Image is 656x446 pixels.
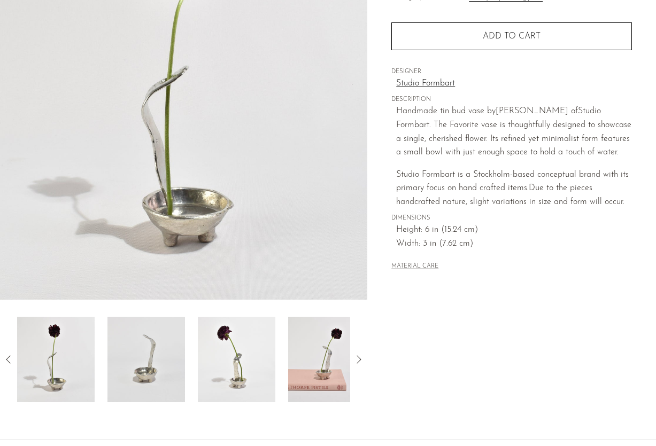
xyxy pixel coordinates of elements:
span: DIMENSIONS [391,214,632,223]
button: MATERIAL CARE [391,263,438,271]
span: Add to cart [483,32,541,41]
img: Favorite Vase [198,317,275,402]
a: Studio Formbart [396,77,632,91]
img: Favorite Vase [288,317,366,402]
span: DESIGNER [391,67,632,77]
p: Handmade tin bud vase by Studio Formbart. The Favorite vase is thoughtfully designed to showcase ... [396,105,632,159]
span: DESCRIPTION [391,95,632,105]
img: Favorite Vase [107,317,185,402]
span: Width: 3 in (7.62 cm) [396,237,632,251]
img: Favorite Vase [17,317,95,402]
span: Studio Formbart is a Stockholm-based conceptual brand with its primary focus on hand crafted items. [396,170,629,193]
span: Height: 6 in (15.24 cm) [396,223,632,237]
span: [PERSON_NAME] of [496,107,578,115]
p: Due to the pieces handcrafted nature, slight variations in size and form will occur. [396,168,632,209]
button: Add to cart [391,22,632,50]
